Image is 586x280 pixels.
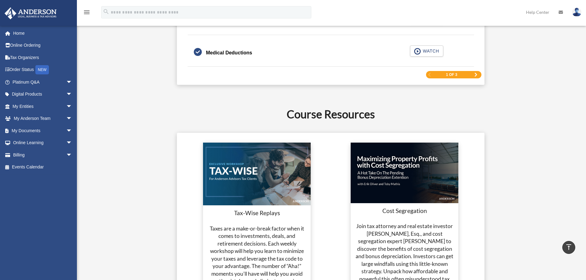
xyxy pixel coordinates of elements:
a: Tax Organizers [4,51,82,64]
i: search [103,8,110,15]
div: Medical Deductions [206,49,252,57]
img: cost-seg-update.jpg [351,143,458,203]
a: Home [4,27,82,39]
a: menu [83,11,90,16]
a: Order StatusNEW [4,64,82,76]
a: Events Calendar [4,161,82,173]
span: WATCH [421,48,439,54]
h3: Cost Segregation [354,207,455,215]
a: Online Ordering [4,39,82,52]
button: WATCH [410,45,443,57]
span: arrow_drop_down [66,149,78,161]
span: arrow_drop_down [66,76,78,89]
a: vertical_align_top [562,241,575,254]
span: arrow_drop_down [66,124,78,137]
a: My Documentsarrow_drop_down [4,124,82,137]
a: Next Page [474,73,478,77]
a: Platinum Q&Aarrow_drop_down [4,76,82,88]
a: Online Learningarrow_drop_down [4,137,82,149]
a: My Anderson Teamarrow_drop_down [4,112,82,125]
span: arrow_drop_down [66,112,78,125]
i: vertical_align_top [565,243,572,251]
span: arrow_drop_down [66,100,78,113]
img: taxwise-replay.png [203,143,311,205]
a: Billingarrow_drop_down [4,149,82,161]
i: menu [83,9,90,16]
a: Medical Deductions WATCH [194,45,468,60]
img: User Pic [572,8,581,17]
img: Anderson Advisors Platinum Portal [3,7,58,19]
a: Digital Productsarrow_drop_down [4,88,82,101]
h2: Course Resources [105,106,557,122]
span: arrow_drop_down [66,88,78,101]
a: My Entitiesarrow_drop_down [4,100,82,112]
span: arrow_drop_down [66,137,78,149]
h3: Tax-Wise Replays [207,209,307,217]
span: 1 of 3 [446,73,457,77]
div: NEW [35,65,49,74]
